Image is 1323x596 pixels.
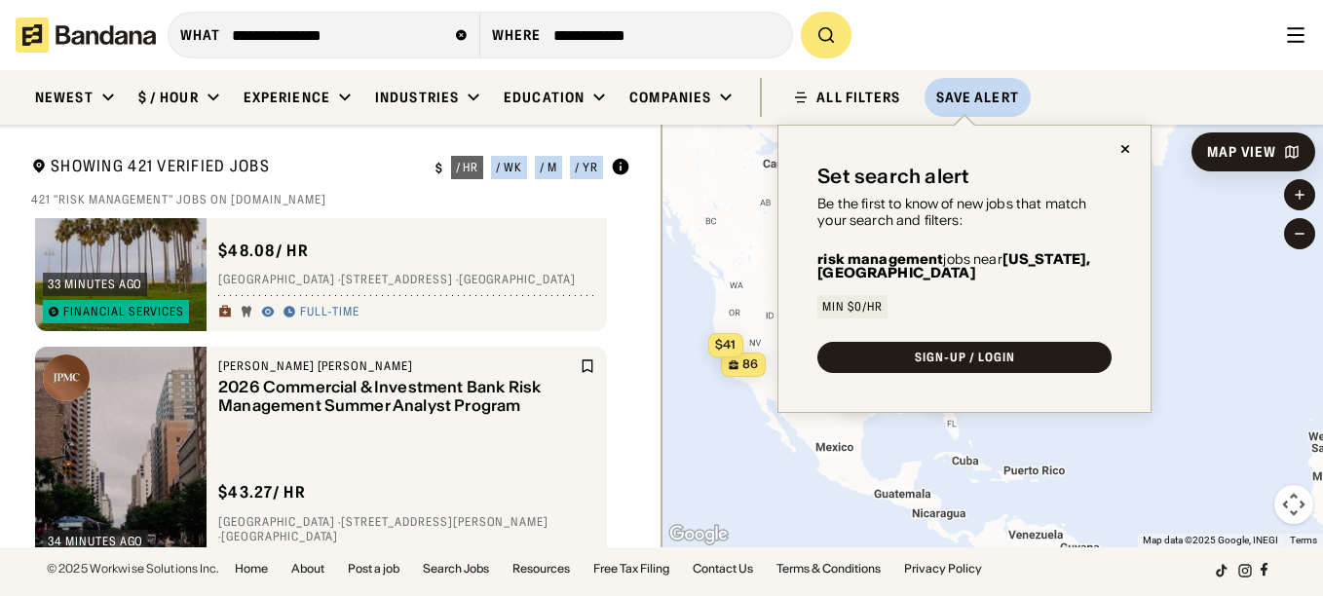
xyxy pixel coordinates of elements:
div: / m [540,162,557,173]
a: Resources [512,563,570,575]
div: grid [31,218,630,547]
button: Map camera controls [1274,485,1313,524]
div: Where [492,26,542,44]
div: Set search alert [817,165,969,188]
div: / hr [456,162,479,173]
a: Privacy Policy [904,563,982,575]
div: Education [504,89,585,106]
a: Home [235,563,268,575]
div: Map View [1207,145,1276,159]
span: Map data ©2025 Google, INEGI [1143,535,1278,545]
div: what [180,26,220,44]
b: [US_STATE], [GEOGRAPHIC_DATA] [817,250,1090,281]
img: Bandana logotype [16,18,156,53]
div: / wk [496,162,522,173]
div: 421 "Risk Management" jobs on [DOMAIN_NAME] [31,192,630,207]
div: / yr [575,162,598,173]
div: Save Alert [936,89,1019,106]
div: SIGN-UP / LOGIN [915,352,1014,363]
div: Newest [35,89,94,106]
a: Terms & Conditions [776,563,881,575]
div: Be the first to know of new jobs that match your search and filters: [817,196,1112,229]
div: Showing 421 Verified Jobs [31,156,420,180]
a: Open this area in Google Maps (opens a new window) [666,522,731,547]
div: jobs near [817,252,1112,279]
div: $ / hour [138,89,199,106]
span: $41 [715,337,736,352]
a: Contact Us [693,563,753,575]
a: Terms (opens in new tab) [1290,535,1317,545]
div: $ [435,161,443,176]
a: Search Jobs [423,563,489,575]
div: Experience [244,89,330,106]
div: © 2025 Workwise Solutions Inc. [47,563,219,575]
a: Post a job [348,563,399,575]
div: ALL FILTERS [816,91,900,104]
b: risk management [817,250,943,268]
a: Free Tax Filing [593,563,669,575]
span: 86 [742,356,758,373]
div: Min $0/hr [822,301,883,313]
div: Industries [375,89,459,106]
img: Google [666,522,731,547]
div: Companies [629,89,711,106]
a: About [291,563,324,575]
